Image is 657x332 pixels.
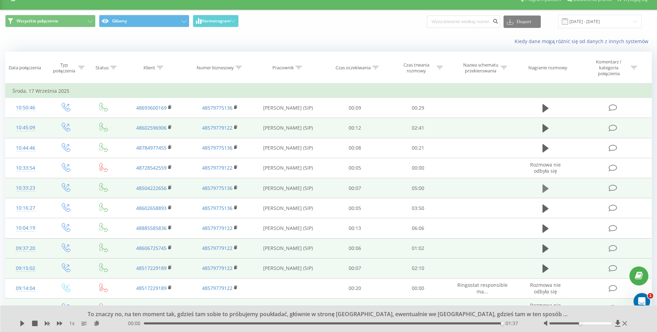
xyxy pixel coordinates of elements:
[202,245,232,251] a: 48579779122
[506,320,518,327] span: 01:37
[323,98,387,118] td: 00:09
[387,238,450,258] td: 01:02
[387,278,450,298] td: 00:00
[193,15,239,27] button: Harmonogram
[387,299,450,319] td: 00:00
[69,320,74,327] span: 1 x
[12,101,39,114] div: 10:50:46
[12,181,39,195] div: 10:33:23
[323,238,387,258] td: 00:06
[648,293,653,299] span: 1
[253,299,323,319] td: [PERSON_NAME] (SIP)
[81,311,568,318] div: To znaczy no, na ten moment tak, gdzieś tam sobie to próbujemy poukładać, głównie w stronę [GEOGR...
[387,138,450,158] td: 00:21
[197,65,234,71] div: Numer biznesowy
[589,59,629,77] div: Komentarz / kategoria połączenia
[387,118,450,138] td: 02:41
[202,205,232,211] a: 48579775136
[323,138,387,158] td: 00:08
[398,62,435,74] div: Czas trwania rozmowy
[5,15,96,27] button: Wszystkie połączenia
[12,302,39,315] div: 09:12:49
[253,98,323,118] td: [PERSON_NAME] (SIP)
[12,221,39,235] div: 10:04:19
[530,302,561,315] span: Rozmowa nie odbyła się
[323,258,387,278] td: 00:07
[504,16,541,28] button: Eksport
[12,161,39,175] div: 10:33:54
[12,242,39,255] div: 09:37:20
[253,158,323,178] td: [PERSON_NAME] (SIP)
[530,282,561,294] span: Rozmowa nie odbyła się
[387,178,450,198] td: 05:00
[528,65,567,71] div: Nagranie rozmowy
[253,198,323,218] td: [PERSON_NAME] (SIP)
[253,238,323,258] td: [PERSON_NAME] (SIP)
[457,282,508,294] span: Ringostat responsible ma...
[202,144,232,151] a: 48579775136
[202,305,232,312] a: 48579779122
[634,293,650,310] iframe: Intercom live chat
[12,282,39,295] div: 09:14:04
[253,118,323,138] td: [PERSON_NAME] (SIP)
[530,161,561,174] span: Rozmowa nie odbyła się
[387,98,450,118] td: 00:29
[387,158,450,178] td: 00:00
[427,16,500,28] input: Wyszukiwanie według numeru
[136,265,167,271] a: 48517229189
[136,225,167,231] a: 48885585836
[272,65,294,71] div: Pracownik
[202,225,232,231] a: 48579779122
[253,218,323,238] td: [PERSON_NAME] (SIP)
[323,198,387,218] td: 00:05
[202,285,232,291] a: 48579779122
[12,121,39,134] div: 10:45:09
[323,278,387,298] td: 00:20
[323,178,387,198] td: 00:07
[253,178,323,198] td: [PERSON_NAME] (SIP)
[96,65,109,71] div: Status
[136,305,167,312] a: 48517229189
[579,322,582,325] div: Accessibility label
[202,185,232,191] a: 48579775136
[136,104,167,111] a: 48693600169
[99,15,189,27] button: Główny
[9,65,41,71] div: Data połączenia
[136,144,167,151] a: 48784977455
[52,62,76,74] div: Typ połączenia
[136,164,167,171] a: 48728542559
[202,265,232,271] a: 48579779122
[12,141,39,155] div: 10:44:46
[201,19,230,23] span: Harmonogram
[12,201,39,215] div: 10:16:27
[387,258,450,278] td: 02:10
[6,84,652,98] td: Środa, 17 Września 2025
[387,198,450,218] td: 03:50
[136,245,167,251] a: 48606725745
[323,118,387,138] td: 00:12
[462,62,499,74] div: Nazwa schematu przekierowania
[515,38,652,44] a: Kiedy dane mogą różnić się od danych z innych systemów
[387,218,450,238] td: 06:06
[202,164,232,171] a: 48579779122
[501,322,504,325] div: Accessibility label
[136,185,167,191] a: 48504222656
[136,285,167,291] a: 48517229189
[202,124,232,131] a: 48579779122
[128,320,144,327] span: 00:00
[136,205,167,211] a: 48602658893
[12,262,39,275] div: 09:15:02
[336,65,371,71] div: Czas oczekiwania
[253,258,323,278] td: [PERSON_NAME] (SIP)
[323,299,387,319] td: 00:38
[143,65,155,71] div: Klient
[323,158,387,178] td: 00:05
[202,104,232,111] a: 48579775136
[136,124,167,131] a: 48602596906
[253,138,323,158] td: [PERSON_NAME] (SIP)
[17,18,58,24] span: Wszystkie połączenia
[323,218,387,238] td: 00:13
